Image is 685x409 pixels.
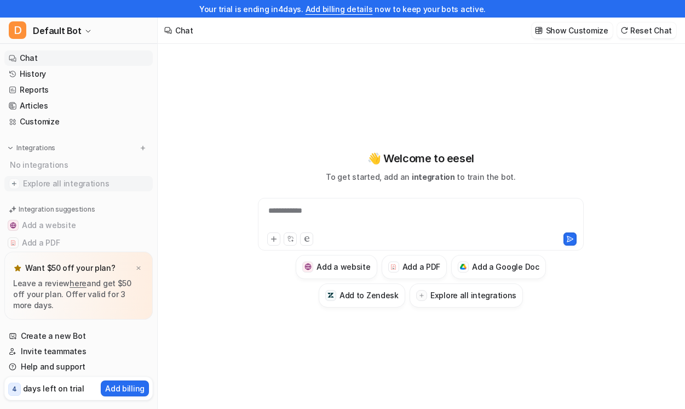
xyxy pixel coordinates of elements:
[4,359,153,374] a: Help and support
[4,217,153,234] button: Add a websiteAdd a website
[382,255,447,279] button: Add a PDFAdd a PDF
[25,263,116,274] p: Want $50 off your plan?
[4,82,153,98] a: Reports
[306,4,373,14] a: Add billing details
[4,234,153,252] button: Add a PDFAdd a PDF
[4,114,153,129] a: Customize
[319,283,405,308] button: Add to ZendeskAdd to Zendesk
[10,222,16,229] img: Add a website
[7,144,14,152] img: expand menu
[13,264,22,272] img: star
[4,176,153,191] a: Explore all integrations
[9,178,20,189] img: explore all integrations
[367,150,474,167] p: 👋 Welcome to eesel
[4,50,153,66] a: Chat
[105,383,145,394] p: Add billing
[135,265,142,272] img: x
[4,66,153,82] a: History
[472,261,539,272] h3: Add a Google Doc
[460,264,467,270] img: Add a Google Doc
[13,278,144,311] p: Leave a review and get $50 off your plan. Offer valid for 3 more days.
[535,26,543,35] img: customize
[7,156,153,174] div: No integrations
[327,292,335,299] img: Add to Zendesk
[16,144,55,152] p: Integrations
[4,328,153,344] a: Create a new Bot
[402,261,440,272] h3: Add a PDF
[326,171,515,183] p: To get started, add an to train the bot.
[4,98,153,113] a: Articles
[10,240,16,246] img: Add a PDF
[9,21,26,39] span: D
[101,380,149,396] button: Add billing
[175,25,193,36] div: Chat
[19,204,95,214] p: Integration suggestions
[430,289,516,301] h3: Explore all integrations
[617,22,676,38] button: Reset Chat
[390,264,397,270] img: Add a PDF
[70,279,87,288] a: here
[12,384,17,394] p: 4
[296,255,377,279] button: Add a websiteAdd a website
[139,144,147,152] img: menu_add.svg
[451,255,546,279] button: Add a Google DocAdd a Google Doc
[532,22,613,38] button: Show Customize
[339,289,399,301] h3: Add to Zendesk
[412,172,455,181] span: integration
[4,143,59,154] button: Integrations
[410,283,523,308] button: Explore all integrations
[546,25,608,36] p: Show Customize
[23,175,148,192] span: Explore all integrations
[620,26,628,35] img: reset
[4,344,153,359] a: Invite teammates
[316,261,370,272] h3: Add a website
[304,263,312,270] img: Add a website
[23,383,84,394] p: days left on trial
[33,23,82,38] span: Default Bot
